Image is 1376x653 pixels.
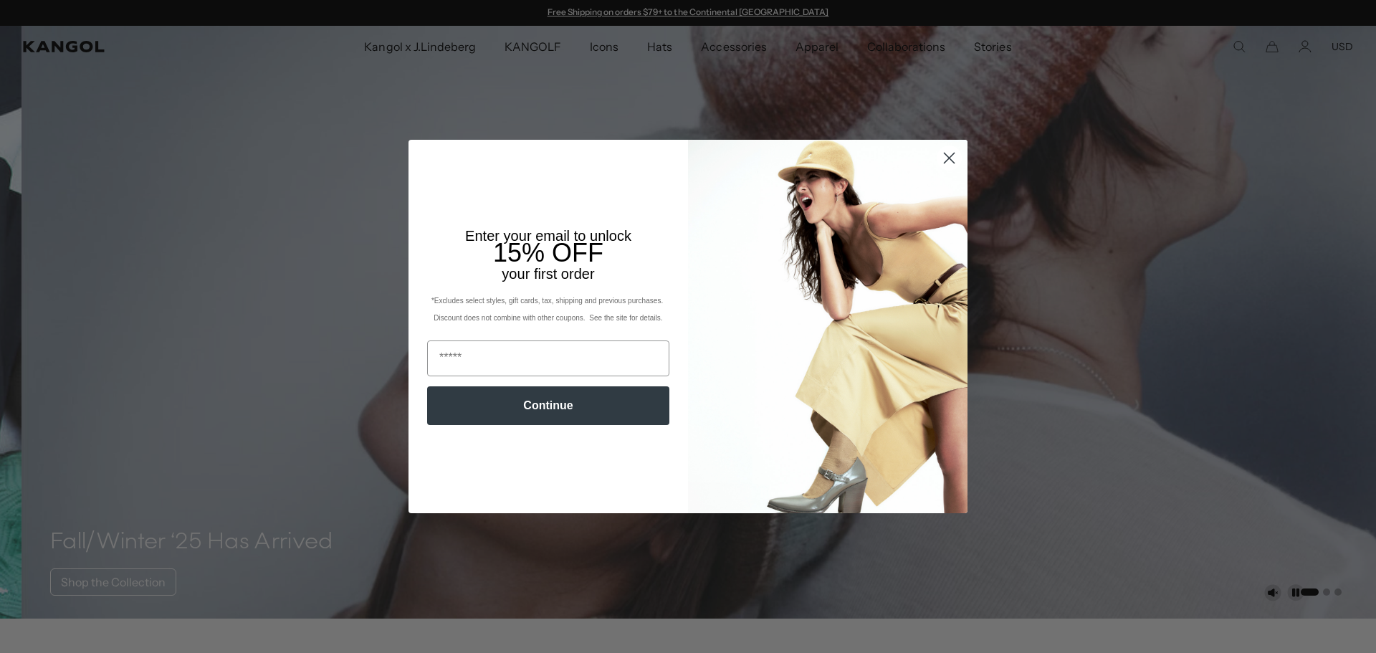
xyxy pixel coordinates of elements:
[493,238,603,267] span: 15% OFF
[465,228,631,244] span: Enter your email to unlock
[937,146,962,171] button: Close dialog
[502,266,594,282] span: your first order
[427,340,669,376] input: Email
[431,297,665,322] span: *Excludes select styles, gift cards, tax, shipping and previous purchases. Discount does not comb...
[688,140,967,513] img: 93be19ad-e773-4382-80b9-c9d740c9197f.jpeg
[427,386,669,425] button: Continue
